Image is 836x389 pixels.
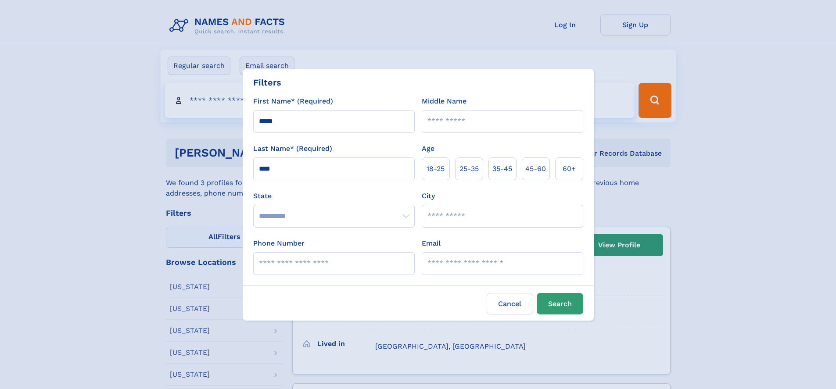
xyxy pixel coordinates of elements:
[427,164,445,174] span: 18‑25
[253,143,332,154] label: Last Name* (Required)
[525,164,546,174] span: 45‑60
[487,293,533,314] label: Cancel
[253,96,333,107] label: First Name* (Required)
[422,96,466,107] label: Middle Name
[422,238,441,249] label: Email
[253,76,281,89] div: Filters
[422,191,435,201] label: City
[459,164,479,174] span: 25‑35
[492,164,512,174] span: 35‑45
[422,143,434,154] label: Age
[253,238,305,249] label: Phone Number
[253,191,415,201] label: State
[537,293,583,314] button: Search
[563,164,576,174] span: 60+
